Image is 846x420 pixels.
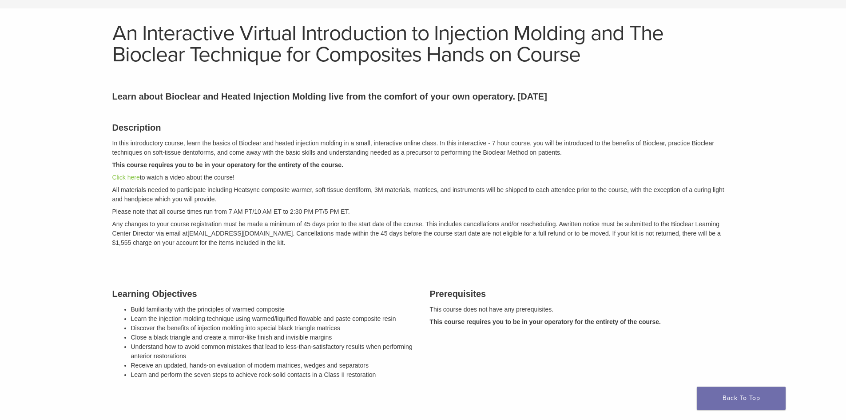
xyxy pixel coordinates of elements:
strong: This course requires you to be in your operatory for the entirety of the course. [430,318,661,325]
h3: Learning Objectives [112,287,417,300]
p: This course does not have any prerequisites. [430,305,734,314]
li: Discover the benefits of injection molding into special black triangle matrices [131,324,417,333]
li: Build familiarity with the principles of warmed composite [131,305,417,314]
a: Click here [112,174,140,181]
p: All materials needed to participate including Heatsync composite warmer, soft tissue dentiform, 3... [112,185,734,204]
em: written notice must be submitted to the Bioclear Learning Center Director via email at [EMAIL_ADD... [112,220,721,246]
h3: Description [112,121,734,134]
p: Learn about Bioclear and Heated Injection Molding live from the comfort of your own operatory. [D... [112,90,734,103]
p: Please note that all course times run from 7 AM PT/10 AM ET to 2:30 PM PT/5 PM ET. [112,207,734,216]
a: Back To Top [697,387,786,410]
h1: An Interactive Virtual Introduction to Injection Molding and The Bioclear Technique for Composite... [112,23,734,65]
span: Any changes to your course registration must be made a minimum of 45 days prior to the start date... [112,220,563,228]
h3: Prerequisites [430,287,734,300]
li: Understand how to avoid common mistakes that lead to less-than-satisfactory results when performi... [131,342,417,361]
li: Learn the injection molding technique using warmed/liquified flowable and paste composite resin [131,314,417,324]
li: Close a black triangle and create a mirror-like finish and invisible margins [131,333,417,342]
p: In this introductory course, learn the basics of Bioclear and heated injection molding in a small... [112,139,734,157]
p: to watch a video about the course! [112,173,734,182]
strong: This course requires you to be in your operatory for the entirety of the course. [112,161,343,168]
li: Receive an updated, hands-on evaluation of modern matrices, wedges and separators [131,361,417,370]
li: Learn and perform the seven steps to achieve rock-solid contacts in a Class II restoration [131,370,417,380]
